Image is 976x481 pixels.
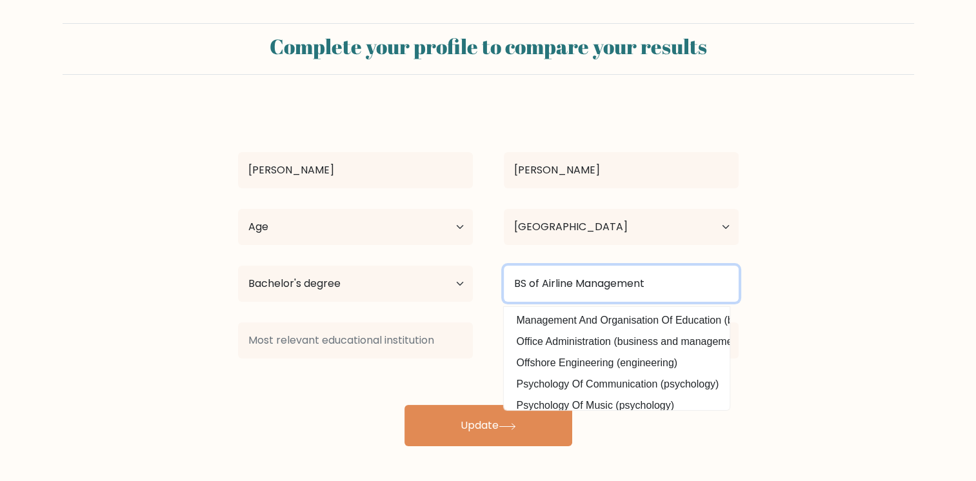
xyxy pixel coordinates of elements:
option: Office Administration (business and management) [507,331,726,352]
option: Psychology Of Music (psychology) [507,395,726,416]
button: Update [404,405,572,446]
input: Most relevant educational institution [238,322,473,358]
option: Offshore Engineering (engineering) [507,353,726,373]
input: First name [238,152,473,188]
option: Psychology Of Communication (psychology) [507,374,726,395]
option: Management And Organisation Of Education (business and management) [507,310,726,331]
h2: Complete your profile to compare your results [70,34,906,59]
input: What did you study? [504,266,739,302]
input: Last name [504,152,739,188]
